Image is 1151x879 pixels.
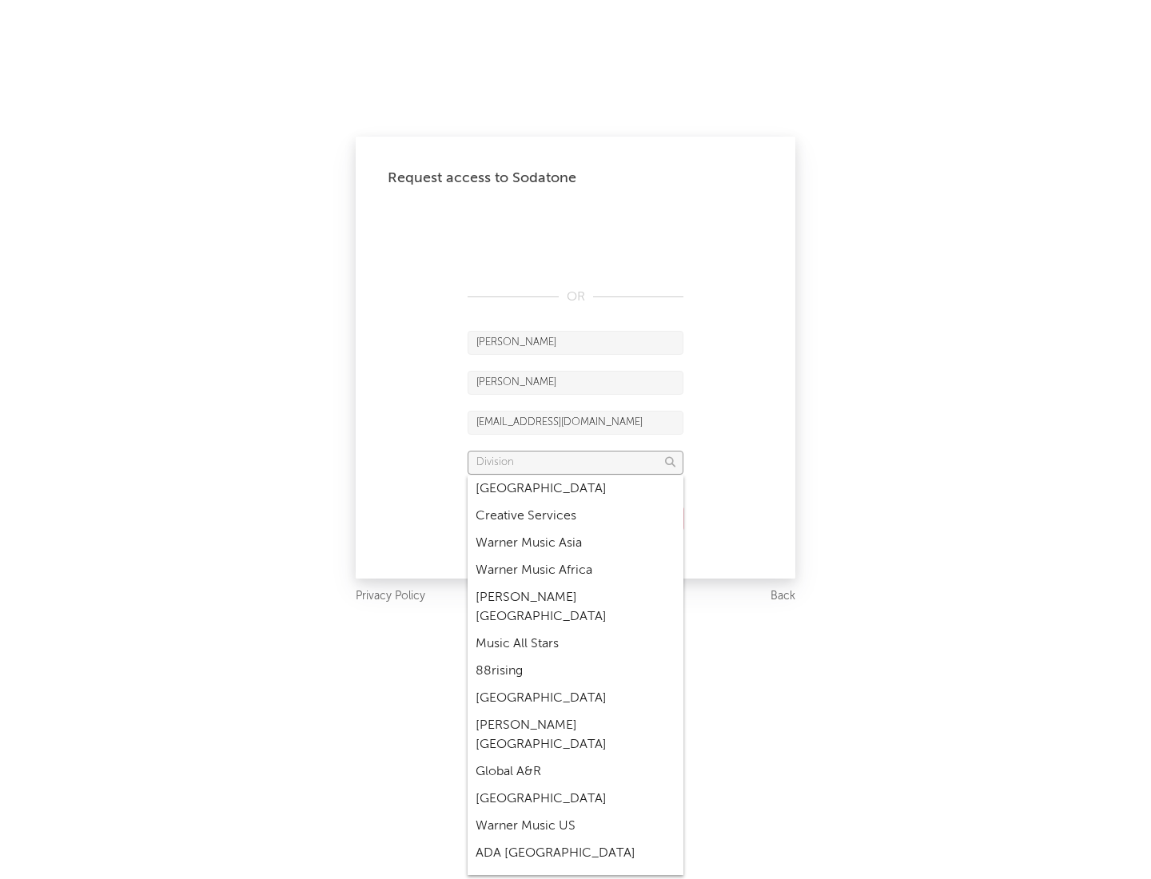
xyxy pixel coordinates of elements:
[468,371,683,395] input: Last Name
[468,758,683,786] div: Global A&R
[468,288,683,307] div: OR
[468,712,683,758] div: [PERSON_NAME] [GEOGRAPHIC_DATA]
[468,685,683,712] div: [GEOGRAPHIC_DATA]
[468,331,683,355] input: First Name
[468,658,683,685] div: 88rising
[468,813,683,840] div: Warner Music US
[468,411,683,435] input: Email
[468,475,683,503] div: [GEOGRAPHIC_DATA]
[468,840,683,867] div: ADA [GEOGRAPHIC_DATA]
[468,630,683,658] div: Music All Stars
[468,530,683,557] div: Warner Music Asia
[468,786,683,813] div: [GEOGRAPHIC_DATA]
[468,584,683,630] div: [PERSON_NAME] [GEOGRAPHIC_DATA]
[388,169,763,188] div: Request access to Sodatone
[771,587,795,607] a: Back
[468,503,683,530] div: Creative Services
[356,587,425,607] a: Privacy Policy
[468,557,683,584] div: Warner Music Africa
[468,451,683,475] input: Division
